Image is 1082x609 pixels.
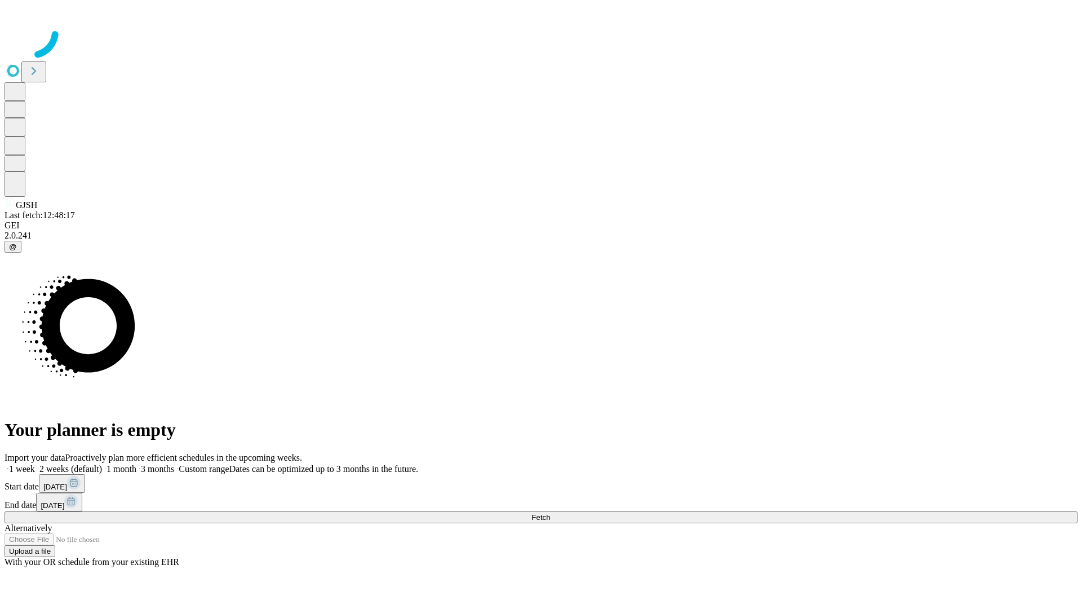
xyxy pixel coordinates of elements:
[5,474,1077,493] div: Start date
[5,453,65,462] span: Import your data
[531,513,550,522] span: Fetch
[39,464,102,474] span: 2 weeks (default)
[5,545,55,557] button: Upload a file
[5,210,75,220] span: Last fetch: 12:48:17
[9,464,35,474] span: 1 week
[179,464,229,474] span: Custom range
[5,511,1077,523] button: Fetch
[141,464,174,474] span: 3 months
[16,200,37,210] span: GJSH
[5,231,1077,241] div: 2.0.241
[5,557,179,567] span: With your OR schedule from your existing EHR
[9,242,17,251] span: @
[65,453,302,462] span: Proactively plan more efficient schedules in the upcoming weeks.
[107,464,136,474] span: 1 month
[5,523,52,533] span: Alternatively
[39,474,85,493] button: [DATE]
[5,420,1077,440] h1: Your planner is empty
[5,241,21,253] button: @
[36,493,82,511] button: [DATE]
[5,493,1077,511] div: End date
[43,483,67,491] span: [DATE]
[5,220,1077,231] div: GEI
[229,464,418,474] span: Dates can be optimized up to 3 months in the future.
[41,501,64,510] span: [DATE]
